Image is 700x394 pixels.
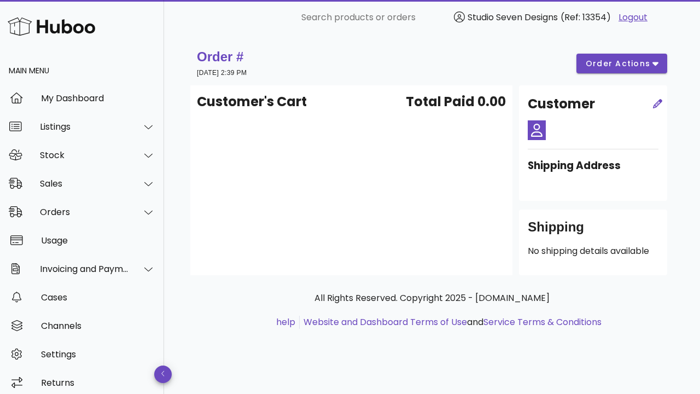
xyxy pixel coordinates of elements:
[40,150,129,160] div: Stock
[276,316,295,328] a: help
[197,49,243,64] strong: Order #
[199,292,665,305] p: All Rights Reserved. Copyright 2025 - [DOMAIN_NAME]
[528,94,595,114] h2: Customer
[585,58,651,69] span: order actions
[197,92,307,112] span: Customer's Cart
[40,121,129,132] div: Listings
[300,316,602,329] li: and
[528,158,658,173] h3: Shipping Address
[528,245,658,258] p: No shipping details available
[197,69,247,77] small: [DATE] 2:39 PM
[8,15,95,38] img: Huboo Logo
[561,11,611,24] span: (Ref: 13354)
[41,321,155,331] div: Channels
[576,54,667,73] button: order actions
[41,349,155,360] div: Settings
[304,316,467,328] a: Website and Dashboard Terms of Use
[468,11,558,24] span: Studio Seven Designs
[40,178,129,189] div: Sales
[406,92,506,112] span: Total Paid 0.00
[528,218,658,245] div: Shipping
[40,207,129,217] div: Orders
[40,264,129,274] div: Invoicing and Payments
[41,235,155,246] div: Usage
[41,292,155,303] div: Cases
[41,378,155,388] div: Returns
[483,316,602,328] a: Service Terms & Conditions
[41,93,155,103] div: My Dashboard
[619,11,647,24] a: Logout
